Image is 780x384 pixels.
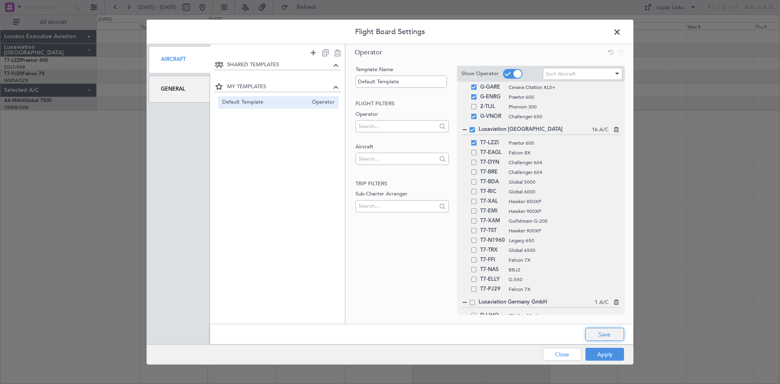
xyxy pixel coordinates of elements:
span: Praetor 600 [509,93,620,100]
span: Falcon 7X [509,256,620,263]
span: Phenom 300 [509,103,620,110]
button: Apply [585,348,624,361]
span: Luxaviation [GEOGRAPHIC_DATA] [479,126,592,134]
label: Template Name [355,65,448,74]
span: T7-LZZI [480,138,505,148]
span: Legacy 650 [509,236,620,244]
span: MY TEMPLATES [227,83,331,91]
button: Close [543,348,581,361]
span: T7-TST [480,226,505,235]
span: T7-NAS [480,265,505,274]
span: 2-TIJL [480,102,505,111]
span: T7-DYN [480,157,505,167]
label: Aircraft [355,143,448,151]
header: Flight Board Settings [147,20,633,44]
label: Operator [355,110,448,118]
input: Search... [359,152,436,165]
span: Falcon 7X [509,285,620,293]
span: BBJ2 [509,266,620,273]
div: General [149,76,210,103]
span: Hawker 900XP [509,207,620,215]
span: Default Template [222,98,308,107]
span: Falcon 8X [509,149,620,156]
label: Show Operator [461,70,499,78]
span: Luxaviation Germany GmbH [479,298,595,306]
span: Challenger 604 [509,158,620,166]
span: T7-ELLY [480,274,505,284]
span: T7-EAGL [480,148,505,157]
label: Sub-Charter Arranger [355,190,448,198]
span: T7-PJ29 [480,284,505,294]
span: G-GARE [480,82,505,92]
span: Challenger 604 [509,168,620,176]
span: D-IJHO [480,310,505,320]
span: Operator [308,98,335,107]
input: Search... [359,200,436,212]
span: T7-FFI [480,255,505,265]
span: T7-RIC [480,187,505,196]
span: SHARED TEMPLATES [227,61,331,69]
span: G-VNOR [480,111,505,121]
span: Hawker 900XP [509,227,620,234]
input: Search... [359,120,436,132]
span: T7-EMI [480,206,505,216]
span: Global 6500 [509,246,620,254]
span: Global 5000 [509,178,620,185]
span: T7-XAL [480,196,505,206]
span: T7-BRE [480,167,505,177]
span: G-ENRG [480,92,505,102]
span: G-550 [509,276,620,283]
span: 1 A/C [595,299,609,307]
span: Cessna Citation XLS+ [509,83,620,91]
span: 16 A/C [592,126,609,134]
span: Operator [355,48,382,56]
span: T7-BDA [480,177,505,187]
span: T7-TRX [480,245,505,255]
span: Global 6000 [509,188,620,195]
span: Citation Mustang [509,312,620,319]
h2: Trip filters [355,180,448,188]
div: Aircraft [149,46,210,73]
span: Praetor 600 [509,139,620,146]
span: T7-N1960 [480,235,505,245]
span: Sort Aircraft [546,70,576,78]
span: T7-XAM [480,216,505,226]
span: Challenger 650 [509,113,620,120]
span: Gulfstream G-200 [509,217,620,224]
button: Save [585,328,624,341]
h2: Flight filters [355,100,448,108]
span: Hawker 850XP [509,197,620,205]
